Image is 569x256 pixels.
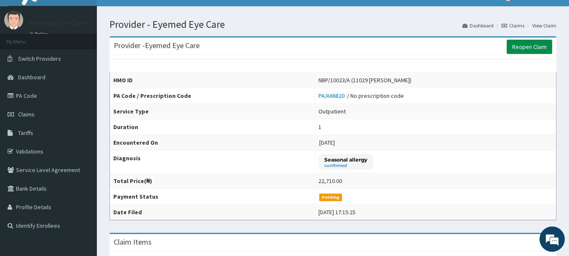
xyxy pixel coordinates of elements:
a: Claims [502,22,524,29]
th: HMO ID [110,73,315,88]
a: PA/A66820 [318,92,347,100]
h3: Provider - Eyemed Eye Care [114,42,200,49]
a: View Claim [532,22,556,29]
p: Eyemed Eye Care [29,19,85,27]
span: We're online! [49,75,116,160]
th: Encountered On [110,135,315,151]
div: NBP/10023/A (11029 [PERSON_NAME]) [318,76,411,84]
th: Total Price(₦) [110,173,315,189]
div: 1 [318,123,321,131]
th: PA Code / Prescription Code [110,88,315,104]
div: [DATE] 17:15:25 [318,208,355,216]
p: Seasonal allergy [324,156,367,163]
span: Dashboard [18,73,45,81]
div: 22,710.00 [318,177,342,185]
h3: Claim Items [114,238,152,246]
textarea: Type your message and hit 'Enter' [4,168,160,198]
th: Date Filed [110,205,315,220]
img: User Image [4,11,23,30]
th: Diagnosis [110,151,315,173]
div: Chat with us now [44,47,142,58]
a: Reopen Claim [507,40,552,54]
a: Online [29,31,50,37]
span: Pending [319,194,342,201]
th: Duration [110,119,315,135]
div: Outpatient [318,107,346,116]
span: Claims [18,110,35,118]
th: Service Type [110,104,315,119]
span: Tariffs [18,129,33,137]
th: Payment Status [110,189,315,205]
h1: Provider - Eyemed Eye Care [110,19,556,30]
span: [DATE] [319,139,335,146]
div: Minimize live chat window [138,4,158,24]
small: confirmed [324,164,367,168]
img: d_794563401_company_1708531726252_794563401 [16,42,34,63]
span: Switch Providers [18,55,61,62]
a: Dashboard [462,22,494,29]
div: / No prescription code [318,92,404,100]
